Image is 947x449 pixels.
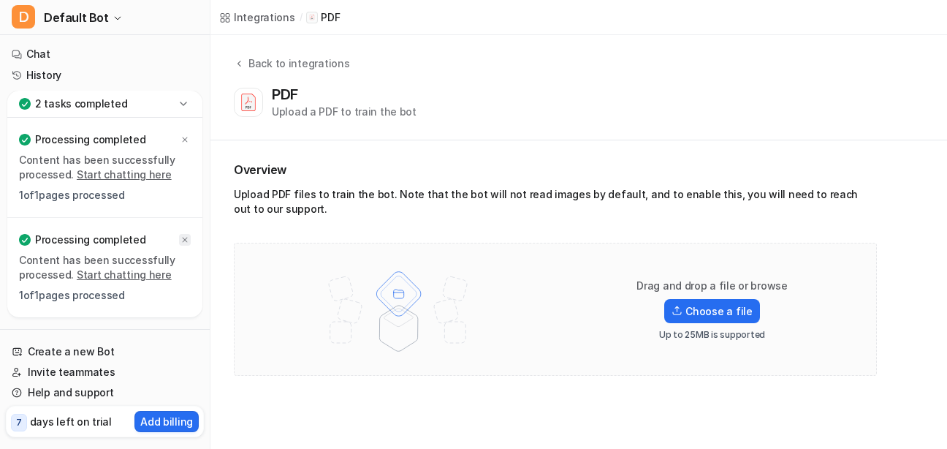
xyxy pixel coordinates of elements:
p: Add billing [140,414,193,429]
div: PDF [272,86,304,103]
h2: Overview [234,161,877,178]
div: Upload a PDF to train the bot [272,104,417,119]
a: Integrations [219,10,295,25]
button: Add billing [134,411,199,432]
p: Content has been successfully processed. [19,153,191,182]
div: Back to integrations [244,56,349,71]
a: Start chatting here [77,168,172,181]
img: Upload icon [672,306,682,316]
label: Choose a file [664,299,759,323]
span: / [300,11,303,24]
p: Up to 25MB is supported [659,329,765,341]
div: Integrations [234,10,295,25]
p: 2 tasks completed [35,97,127,111]
img: File upload illustration [303,258,494,361]
a: Start chatting here [77,268,172,281]
p: 7 [16,416,22,429]
span: D [12,5,35,29]
span: Default Bot [44,7,109,28]
a: PDF iconPDF [306,10,340,25]
button: Back to integrations [234,56,349,86]
a: History [6,65,204,86]
a: Chat [6,44,204,64]
p: 1 of 1 pages processed [19,288,191,303]
p: days left on trial [30,414,112,429]
p: PDF [321,10,340,25]
p: Processing completed [35,233,145,247]
p: Content has been successfully processed. [19,253,191,282]
img: PDF icon [308,14,316,21]
a: Help and support [6,382,204,403]
a: Reports [6,86,204,107]
p: Drag and drop a file or browse [636,279,788,293]
a: Create a new Bot [6,342,204,362]
a: Invite teammates [6,362,204,382]
div: Upload PDF files to train the bot. Note that the bot will not read images by default, and to enab... [234,187,877,222]
p: Processing completed [35,132,145,147]
p: 1 of 1 pages processed [19,188,191,203]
